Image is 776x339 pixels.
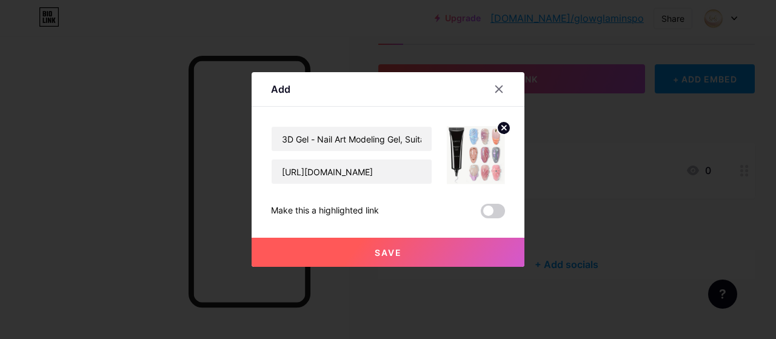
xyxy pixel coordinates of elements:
[447,126,505,184] img: link_thumbnail
[272,159,432,184] input: URL
[271,204,379,218] div: Make this a highlighted link
[271,82,290,96] div: Add
[375,247,402,258] span: Save
[252,238,524,267] button: Save
[272,127,432,151] input: Title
